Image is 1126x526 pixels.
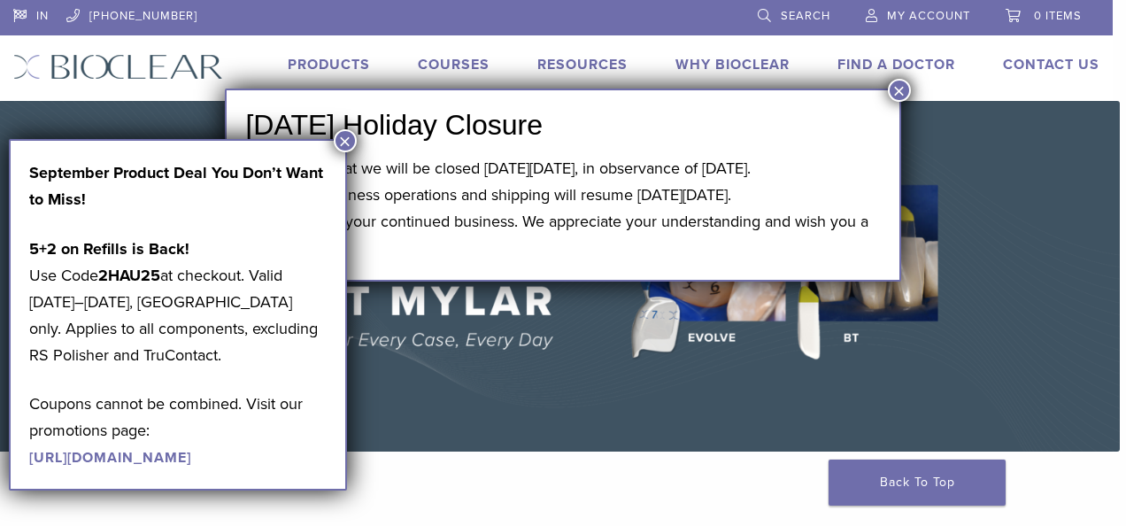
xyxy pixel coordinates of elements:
[887,9,970,23] span: My Account
[13,54,223,80] img: Bioclear
[837,56,955,73] a: Find A Doctor
[675,56,790,73] a: Why Bioclear
[418,56,490,73] a: Courses
[537,56,628,73] a: Resources
[1003,56,1099,73] a: Contact Us
[781,9,830,23] span: Search
[829,460,1006,506] a: Back To Top
[288,56,370,73] a: Products
[1034,9,1082,23] span: 0 items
